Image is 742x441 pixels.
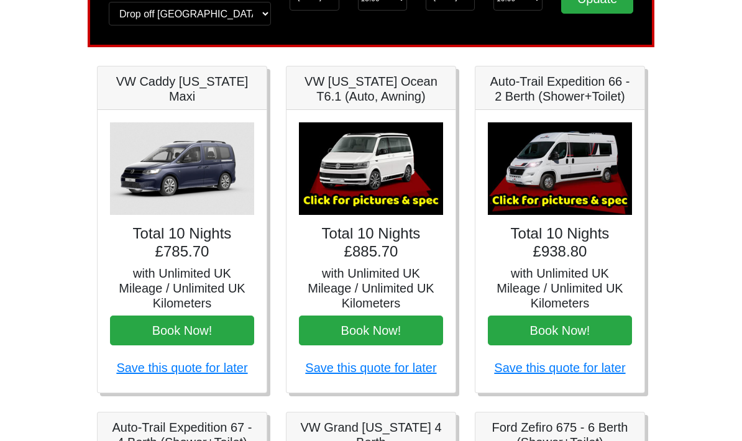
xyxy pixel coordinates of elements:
a: Save this quote for later [305,361,436,375]
h5: VW [US_STATE] Ocean T6.1 (Auto, Awning) [299,75,443,104]
button: Book Now! [110,316,254,346]
h4: Total 10 Nights £938.80 [488,225,632,261]
img: VW California Ocean T6.1 (Auto, Awning) [299,123,443,216]
h5: Auto-Trail Expedition 66 - 2 Berth (Shower+Toilet) [488,75,632,104]
img: VW Caddy California Maxi [110,123,254,216]
h5: with Unlimited UK Mileage / Unlimited UK Kilometers [110,266,254,311]
h5: with Unlimited UK Mileage / Unlimited UK Kilometers [299,266,443,311]
button: Book Now! [488,316,632,346]
a: Save this quote for later [494,361,625,375]
h4: Total 10 Nights £785.70 [110,225,254,261]
h5: with Unlimited UK Mileage / Unlimited UK Kilometers [488,266,632,311]
button: Book Now! [299,316,443,346]
h5: VW Caddy [US_STATE] Maxi [110,75,254,104]
img: Auto-Trail Expedition 66 - 2 Berth (Shower+Toilet) [488,123,632,216]
a: Save this quote for later [116,361,247,375]
h4: Total 10 Nights £885.70 [299,225,443,261]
